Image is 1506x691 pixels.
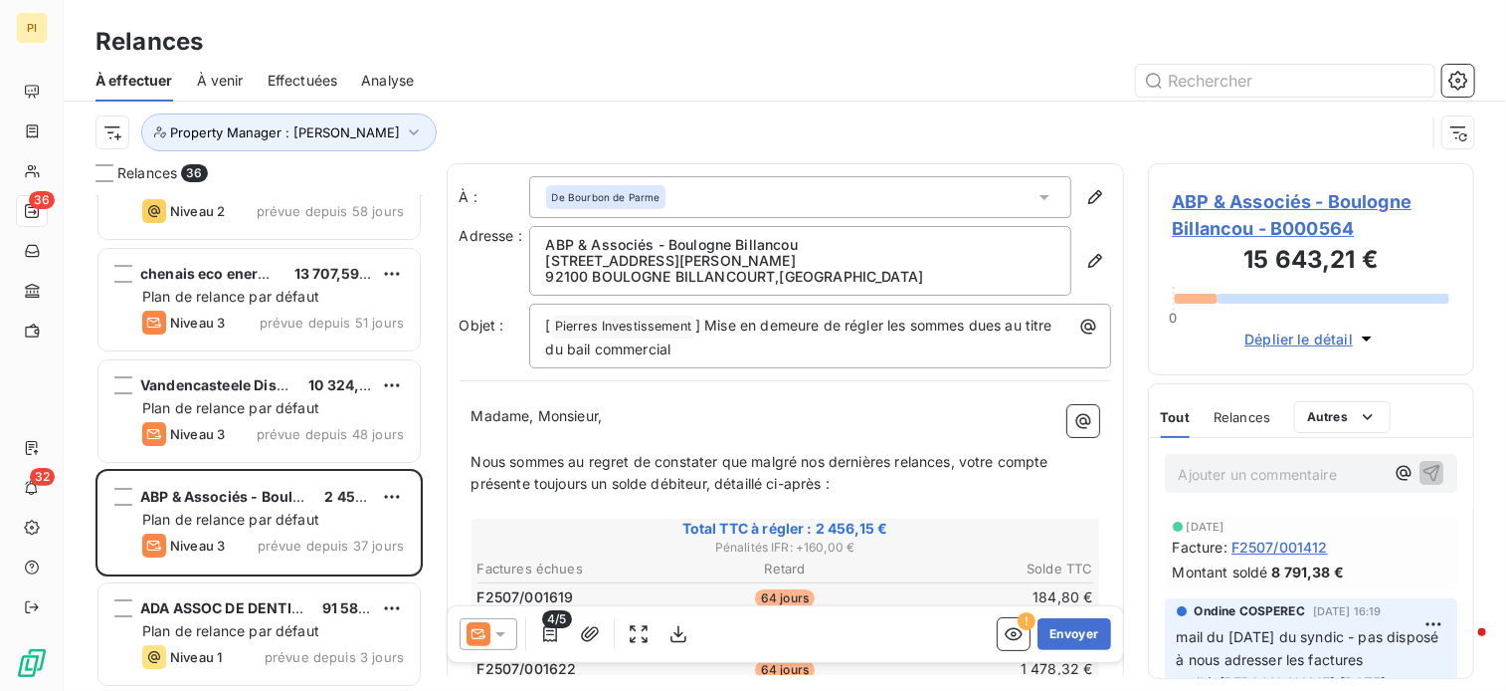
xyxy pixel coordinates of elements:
span: Adresse : [460,227,522,244]
span: prévue depuis 48 jours [257,426,404,442]
span: 91 584,64 € [322,599,405,616]
div: PI [16,12,48,44]
span: Plan de relance par défaut [142,288,319,305]
button: Déplier le détail [1238,328,1383,350]
input: Rechercher [1136,65,1434,97]
th: Retard [682,559,887,579]
span: Tout [1161,409,1191,425]
span: Relances [117,163,177,183]
th: Solde TTC [889,559,1094,579]
span: Niveau 3 [170,315,225,331]
span: Total TTC à régler : 2 456,15 € [474,519,1096,539]
td: 1 478,32 € [889,658,1094,680]
p: [STREET_ADDRESS][PERSON_NAME] [546,253,1054,269]
span: prévue depuis 3 jours [265,649,404,665]
h3: Relances [95,24,203,60]
iframe: Intercom live chat [1438,623,1486,671]
span: À venir [197,71,244,91]
span: Vandencasteele Distribution [140,376,337,393]
span: chenais eco energie [140,265,280,282]
span: [ [546,317,551,334]
span: Déplier le détail [1244,329,1353,349]
span: Plan de relance par défaut [142,511,319,528]
button: Property Manager : [PERSON_NAME] [141,114,437,151]
span: 2 456,15 € [324,488,397,505]
span: F2507/001622 [477,659,577,679]
span: 13 707,59 € [294,265,373,282]
img: Logo LeanPay [16,647,48,679]
div: grid [95,195,423,691]
p: 92100 BOULOGNE BILLANCOURT , [GEOGRAPHIC_DATA] [546,269,1054,285]
span: 4/5 [542,610,571,628]
span: Pierres Investissement [552,316,694,339]
span: 36 [29,191,55,209]
span: À effectuer [95,71,173,91]
span: 0 [1169,310,1177,326]
span: Ondine COSPEREC [1195,602,1305,620]
span: Niveau 3 [170,538,225,554]
span: Property Manager : [PERSON_NAME] [170,124,400,140]
span: Niveau 1 [170,649,222,665]
label: À : [460,187,529,207]
span: mail du [DATE] du syndic - pas disposé à nous adresser les factures [1177,628,1443,668]
span: Pénalités IFR : + 160,00 € [474,539,1096,557]
span: [DATE] 16:19 [1313,605,1382,617]
span: Plan de relance par défaut [142,622,319,639]
span: F2507/001619 [477,587,574,607]
p: ABP & Associés - Boulogne Billancou [546,237,1054,253]
span: Plan de relance par défaut [142,399,319,416]
span: Nous sommes au regret de constater que malgré nos dernières relances, votre compte présente toujo... [471,453,1052,493]
span: Montant soldé [1173,562,1268,582]
button: Autres [1294,401,1391,433]
span: F2507/001412 [1231,537,1328,558]
td: 184,80 € [889,586,1094,608]
span: 36 [181,164,207,182]
span: Niveau 3 [170,426,225,442]
span: prévue depuis 37 jours [258,538,404,554]
span: Madame, Monsieur, [471,407,603,424]
span: 64 jours [755,661,815,679]
span: ABP & Associés - Boulogne Billancou - B000564 [1173,188,1450,242]
button: Envoyer [1037,618,1110,650]
span: ] Mise en demeure de régler les sommes dues au titre du bail commercial [546,317,1056,357]
span: Facture : [1173,537,1227,558]
span: prévue depuis 58 jours [257,203,404,219]
span: ABP & Associés - Boulogne Billancou [140,488,396,505]
span: Relances [1214,409,1270,425]
span: mail à [PERSON_NAME] [DATE] [1177,674,1387,691]
span: Analyse [361,71,414,91]
span: ADA ASSOC DE DENTISTERIE AVANCEE [140,599,412,616]
span: prévue depuis 51 jours [260,315,404,331]
span: Effectuées [268,71,338,91]
span: Objet : [460,317,504,334]
span: [DATE] [1187,521,1224,533]
span: Niveau 2 [170,203,225,219]
span: De Bourbon de Parme [552,190,660,204]
h3: 15 643,21 € [1173,242,1450,282]
span: 10 324,04 € [308,376,391,393]
th: Factures échues [476,559,681,579]
span: 64 jours [755,589,815,607]
span: 8 791,38 € [1271,562,1344,582]
span: 32 [30,468,55,486]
